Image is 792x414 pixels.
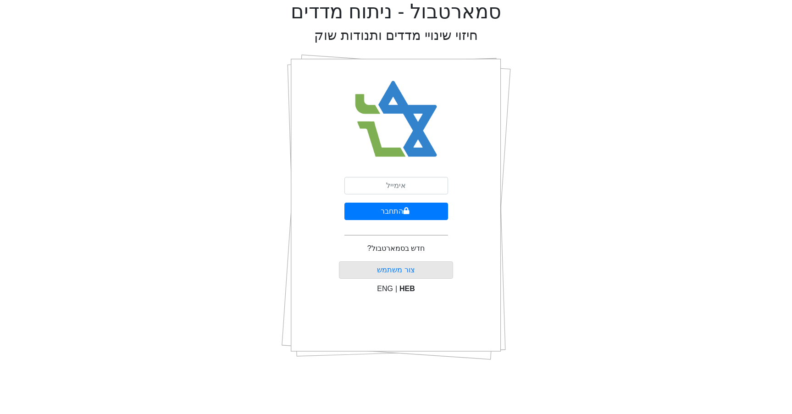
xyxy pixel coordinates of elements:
[314,28,478,44] h2: חיזוי שינויי מדדים ותנודות שוק
[377,285,393,293] span: ENG
[367,243,425,254] p: חדש בסמארטבול?
[339,261,453,279] button: צור משתמש
[399,285,415,293] span: HEB
[344,177,448,194] input: אימייל
[346,69,446,170] img: Smart Bull
[344,203,448,220] button: התחבר
[395,285,397,293] span: |
[377,266,415,274] a: צור משתמש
